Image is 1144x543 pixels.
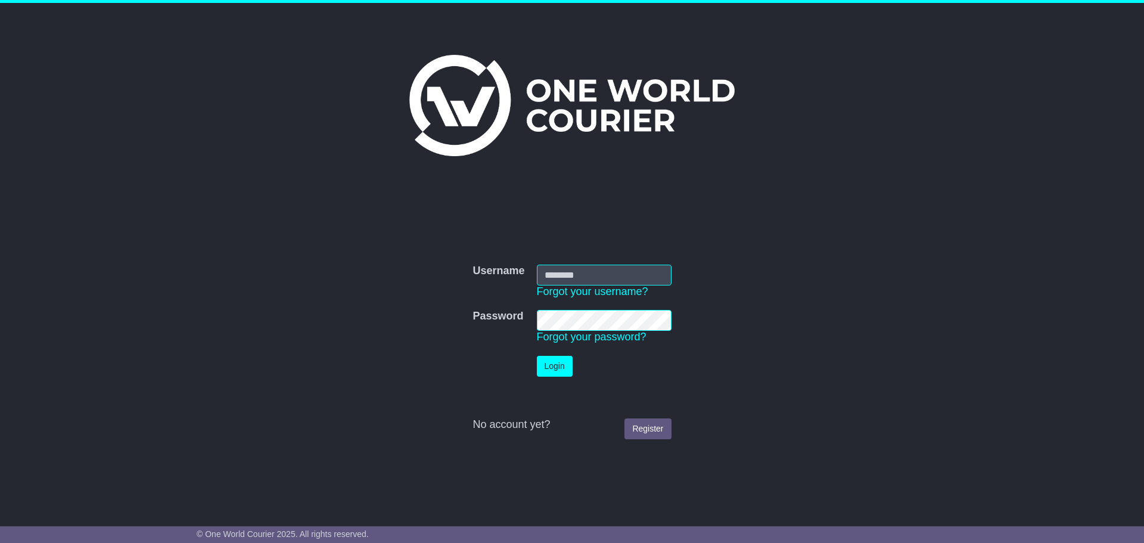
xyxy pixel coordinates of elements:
span: © One World Courier 2025. All rights reserved. [197,529,369,539]
label: Password [472,310,523,323]
a: Register [624,418,671,439]
a: Forgot your password? [537,331,646,343]
img: One World [409,55,735,156]
a: Forgot your username? [537,286,648,297]
button: Login [537,356,573,377]
label: Username [472,265,524,278]
div: No account yet? [472,418,671,432]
